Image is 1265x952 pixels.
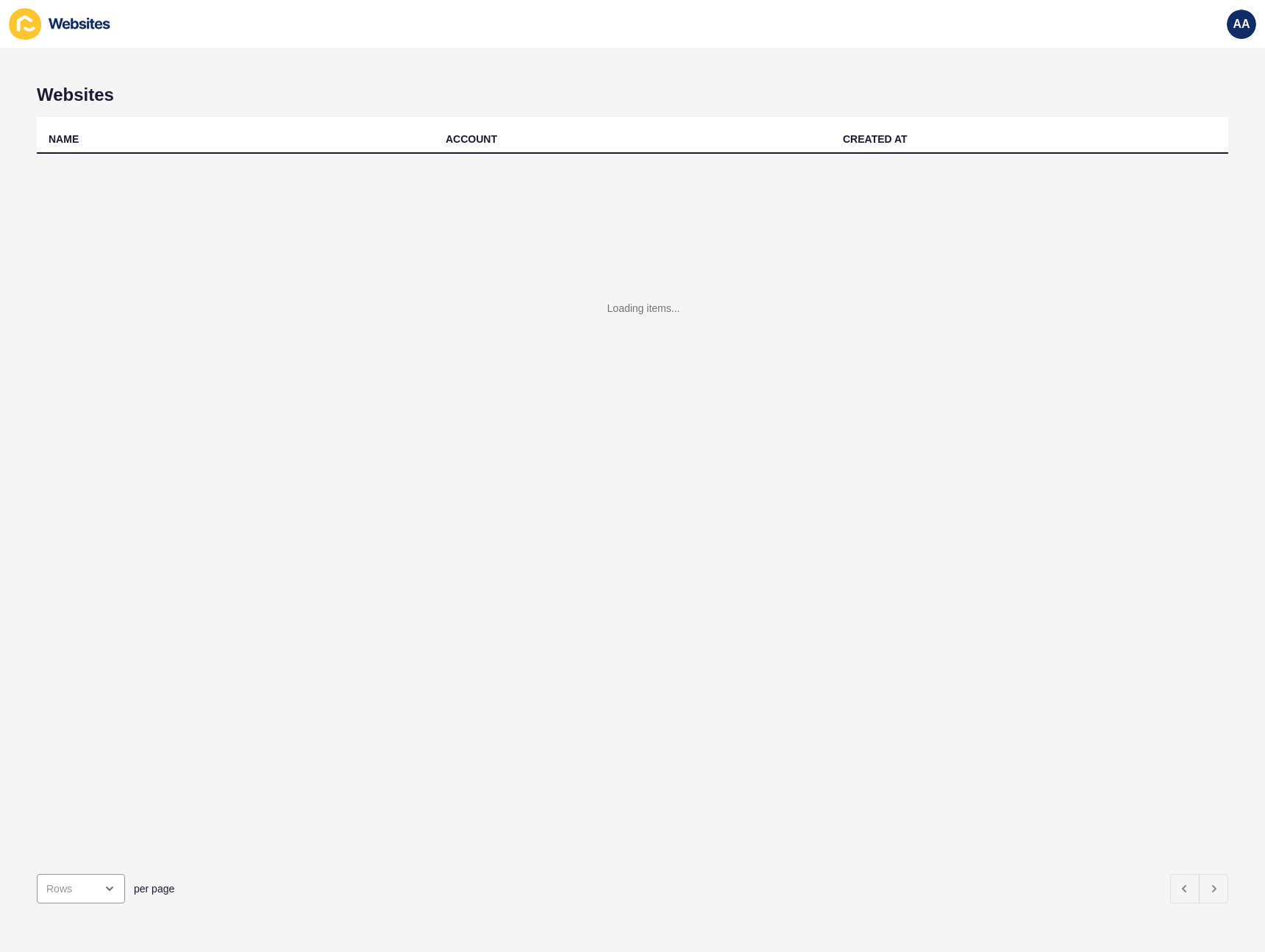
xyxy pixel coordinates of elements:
[49,132,79,146] div: NAME
[1233,17,1250,32] span: AA
[607,301,680,316] div: Loading items...
[446,132,497,146] div: ACCOUNT
[134,881,174,896] span: per page
[37,85,1228,105] h1: Websites
[843,132,908,146] div: CREATED AT
[37,874,125,903] div: open menu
